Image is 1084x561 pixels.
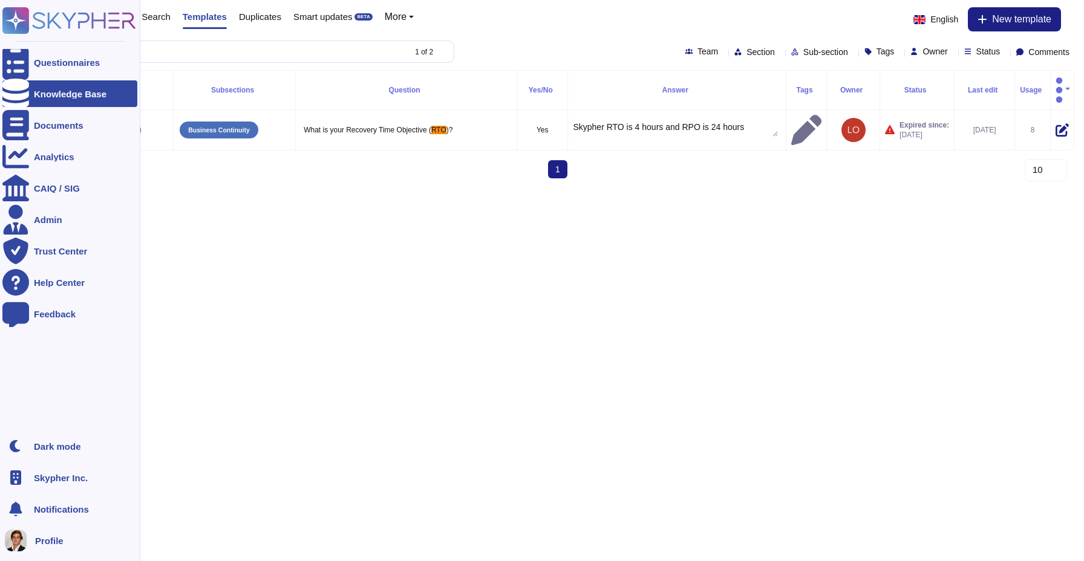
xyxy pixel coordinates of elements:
div: Documents [34,121,83,130]
input: Search by keywords [48,41,404,62]
div: [DATE] [959,125,1010,135]
a: Analytics [2,143,137,170]
div: Status [885,86,949,94]
button: New template [968,7,1061,31]
span: RTO [431,126,446,134]
div: Analytics [34,152,74,161]
a: Feedback [2,300,137,327]
span: More [385,12,406,22]
button: More [385,12,414,22]
span: Section [746,48,775,56]
a: CAIQ / SIG [2,175,137,201]
span: Notifications [34,505,89,514]
div: Subsections [178,86,290,94]
p: Yes [522,125,563,135]
img: en [913,15,926,24]
div: Answer [573,86,781,94]
span: Skypher Inc. [34,473,88,482]
span: Profile [35,536,64,545]
span: 1 [548,160,567,178]
span: What is your Recovery Time Objective ( [304,126,431,134]
a: Knowledge Base [2,80,137,107]
span: English [930,15,958,24]
div: Question [301,86,512,94]
button: user [2,527,35,554]
span: Team [697,47,718,56]
span: Status [976,47,1001,56]
a: Questionnaires [2,49,137,76]
div: BETA [354,13,372,21]
div: Owner [832,86,875,94]
div: CAIQ / SIG [34,184,80,193]
div: Admin [34,215,62,224]
p: Business Continuity [188,127,250,134]
span: Comments [1028,48,1069,56]
span: )? [446,126,453,134]
div: 1 of 2 [415,48,433,56]
img: user [841,118,866,142]
span: [DATE] [900,130,949,140]
div: Feedback [34,310,76,319]
a: Trust Center [2,238,137,264]
span: Owner [922,47,947,56]
div: Yes/No [522,86,563,94]
div: Last edit [959,86,1010,94]
span: Duplicates [239,12,281,21]
span: Smart updates [293,12,353,21]
textarea: Skypher RTO is 4 hours and RPO is 24 hours [573,122,778,137]
div: Knowledge Base [34,89,106,99]
span: Templates [183,12,227,21]
div: Trust Center [34,247,87,256]
a: Help Center [2,269,137,296]
div: Help Center [34,278,85,287]
div: 8 [1020,125,1045,135]
div: Questionnaires [34,58,100,67]
span: Search [142,12,171,21]
span: Sub-section [803,48,848,56]
span: Expired since: [900,120,949,130]
img: user [5,530,27,551]
span: Tags [877,47,895,56]
span: New template [992,15,1051,24]
div: Dark mode [34,442,81,451]
a: Admin [2,206,137,233]
a: Documents [2,112,137,138]
div: Usage [1020,86,1045,94]
div: Tags [791,86,821,94]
